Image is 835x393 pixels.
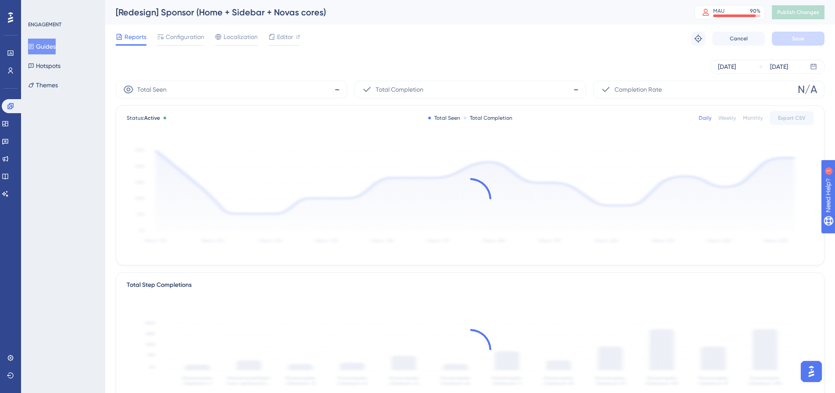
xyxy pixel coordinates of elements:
[428,114,460,121] div: Total Seen
[28,58,60,74] button: Hotspots
[573,82,579,96] span: -
[615,84,662,95] span: Completion Rate
[792,35,804,42] span: Save
[718,114,736,121] div: Weekly
[334,82,340,96] span: -
[144,115,160,121] span: Active
[772,5,824,19] button: Publish Changes
[743,114,763,121] div: Monthly
[61,4,64,11] div: 1
[699,114,711,121] div: Daily
[712,32,765,46] button: Cancel
[464,114,512,121] div: Total Completion
[124,32,146,42] span: Reports
[21,2,55,13] span: Need Help?
[798,358,824,385] iframe: UserGuiding AI Assistant Launcher
[713,7,725,14] div: MAU
[116,6,673,18] div: [Redesign] Sponsor (Home + Sidebar + Novas cores)
[798,82,817,96] span: N/A
[28,21,61,28] div: ENGAGEMENT
[750,7,760,14] div: 90 %
[137,84,167,95] span: Total Seen
[778,114,806,121] span: Export CSV
[28,77,58,93] button: Themes
[376,84,423,95] span: Total Completion
[224,32,258,42] span: Localization
[770,111,814,125] button: Export CSV
[770,61,788,72] div: [DATE]
[28,39,56,54] button: Guides
[772,32,824,46] button: Save
[277,32,293,42] span: Editor
[777,9,819,16] span: Publish Changes
[127,280,192,290] div: Total Step Completions
[730,35,748,42] span: Cancel
[718,61,736,72] div: [DATE]
[166,32,204,42] span: Configuration
[127,114,160,121] span: Status:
